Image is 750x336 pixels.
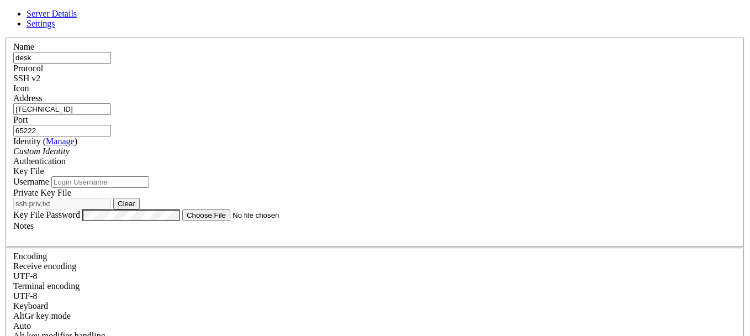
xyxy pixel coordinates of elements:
div: Auto [13,321,737,331]
div: Key File [13,166,737,176]
label: Set the expected encoding for data received from the host. If the encodings do not match, visual ... [13,261,76,271]
span: Key File [13,166,44,176]
a: Settings [27,19,55,28]
span: ( ) [43,136,77,146]
span: SSH v2 [13,73,40,83]
label: Set the expected encoding for data received from the host. If the encodings do not match, visual ... [13,311,71,321]
label: Icon [13,83,29,93]
label: Username [13,177,49,186]
a: Server Details [27,9,77,18]
input: Port Number [13,125,111,136]
label: Keyboard [13,301,48,311]
label: Name [13,42,34,51]
button: Clear [113,198,140,209]
label: Authentication [13,156,66,166]
label: Private Key File [13,188,71,197]
label: Encoding [13,251,47,261]
span: UTF-8 [13,291,38,301]
a: Manage [46,136,75,146]
div: UTF-8 [13,271,737,281]
label: Identity [13,136,77,146]
input: Host Name or IP [13,103,111,115]
span: Auto [13,321,31,330]
input: Login Username [51,176,149,188]
label: Port [13,115,28,124]
label: Key File Password [13,210,80,219]
div: Custom Identity [13,146,737,156]
i: Custom Identity [13,146,70,156]
label: Protocol [13,64,43,73]
div: SSH v2 [13,73,737,83]
div: UTF-8 [13,291,737,301]
label: Notes [13,221,34,230]
label: The default terminal encoding. ISO-2022 enables character map translations (like graphics maps). ... [13,281,80,291]
label: Address [13,93,42,103]
span: UTF-8 [13,271,38,281]
input: Server Name [13,52,111,64]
